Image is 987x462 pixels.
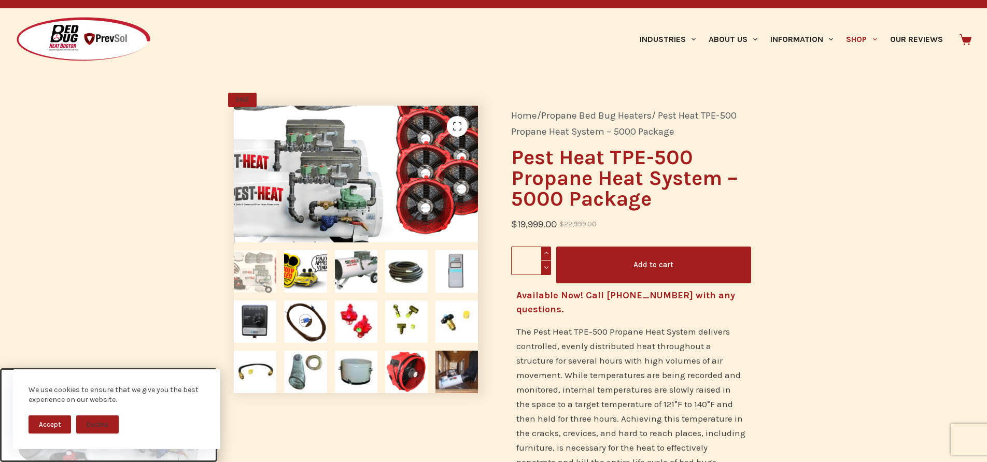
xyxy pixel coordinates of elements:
[447,116,468,137] a: View full-screen image gallery
[435,300,478,343] img: POL Fitting for Pest Heat TPE-500
[284,250,327,293] img: Majorly Approved Vendor by Truly Nolen
[516,288,746,316] h4: Available Now! Call [PHONE_NUMBER] with any questions.
[284,300,327,343] img: 50 foot temperature probe
[234,351,276,393] img: 24” Pigtail for Pest Heat TPE-500
[707,399,710,409] span: °
[633,8,702,70] a: Industries
[511,147,751,209] h1: Pest Heat TPE-500 Propane Heat System – 5000 Package
[633,8,949,70] nav: Primary
[511,219,557,230] bdi: 19,999.00
[511,110,537,121] a: Home
[385,250,428,293] img: 50-foot propane hose for Pest Heat TPE-500
[702,8,764,70] a: About Us
[678,399,707,409] span: F to 140
[840,8,883,70] a: Shop
[764,8,840,70] a: Information
[559,220,564,228] span: $
[435,250,478,293] img: TEGAM Handheld Thermometer
[228,93,257,107] span: SALE
[511,108,751,140] nav: Breadcrumb
[234,250,276,293] img: Pest Heat TPE-500 Propane Heat System - 5000 Package
[29,385,205,405] div: We use cookies to ensure that we give you the best experience on our website.
[883,8,949,70] a: Our Reviews
[335,300,377,343] img: Red 10-PSI Regulator for Pest Heat TPE-500
[556,247,751,283] button: Add to cart
[335,250,377,293] img: Pest Heat TPE-500 Propane Heater to treat bed bugs, termites, and stored pests such as Grain Beatles
[674,399,678,409] span: °
[559,220,597,228] bdi: 22,999.00
[234,300,276,343] img: TEGAM 6-way Switch
[335,351,377,393] img: Metal 18” duct adapter for Pest Heat TPE-500
[541,110,652,121] a: Propane Bed Bug Heaters
[29,415,71,434] button: Accept
[516,326,741,409] span: The Pest Heat TPE-500 Propane Heat System delivers controlled, evenly distributed heat throughout...
[511,219,517,230] span: $
[8,4,39,35] button: Open LiveChat chat widget
[284,351,327,393] img: 18” by 25’ mylar duct for Pest Heat TPE-500
[385,351,428,393] img: AM3700 Axial Air Mover
[385,300,428,343] img: T-Block Fitting for Pest Heat TPE-500
[511,247,551,275] input: Product quantity
[76,415,119,434] button: Decline
[435,351,478,393] img: Pest Heat TPE-500 Propane Heater Treating Bed Bugs in a Camp
[16,17,151,63] img: Prevsol/Bed Bug Heat Doctor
